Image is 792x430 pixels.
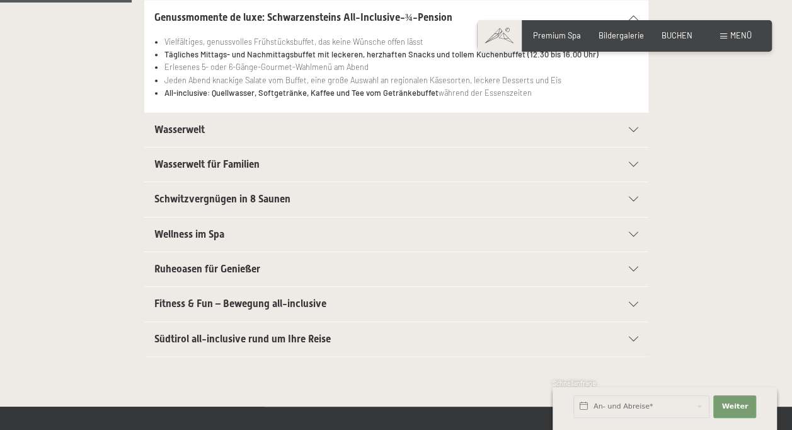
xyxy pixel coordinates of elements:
[154,193,290,205] span: Schwitzvergnügen in 8 Saunen
[154,158,260,170] span: Wasserwelt für Familien
[154,263,260,275] span: Ruheoasen für Genießer
[154,228,224,240] span: Wellness im Spa
[713,395,756,418] button: Weiter
[154,11,452,23] span: Genussmomente de luxe: Schwarzensteins All-Inclusive-¾-Pension
[730,30,752,40] span: Menü
[533,30,581,40] a: Premium Spa
[154,333,331,345] span: Südtirol all-inclusive rund um Ihre Reise
[599,30,644,40] a: Bildergalerie
[164,88,439,98] strong: All-inclusive: Quellwasser, Softgetränke, Kaffee und Tee vom Getränkebuffet
[154,124,205,136] span: Wasserwelt
[164,35,638,48] li: Vielfältiges, genussvolles Frühstücksbuffet, das keine Wünsche offen lässt
[164,74,638,86] li: Jeden Abend knackige Salate vom Buffet, eine große Auswahl an regionalen Käsesorten, leckere Dess...
[164,61,638,73] li: Erlesenes 5- oder 6-Gänge-Gourmet-Wahlmenü am Abend
[164,86,638,99] li: während der Essenszeiten
[553,380,596,387] span: Schnellanfrage
[154,298,326,310] span: Fitness & Fun – Bewegung all-inclusive
[164,49,599,59] strong: Tägliches Mittags- und Nachmittagsbuffet mit leckeren, herzhaften Snacks und tollem Kuchenbuffet ...
[662,30,692,40] a: BUCHEN
[721,402,748,412] span: Weiter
